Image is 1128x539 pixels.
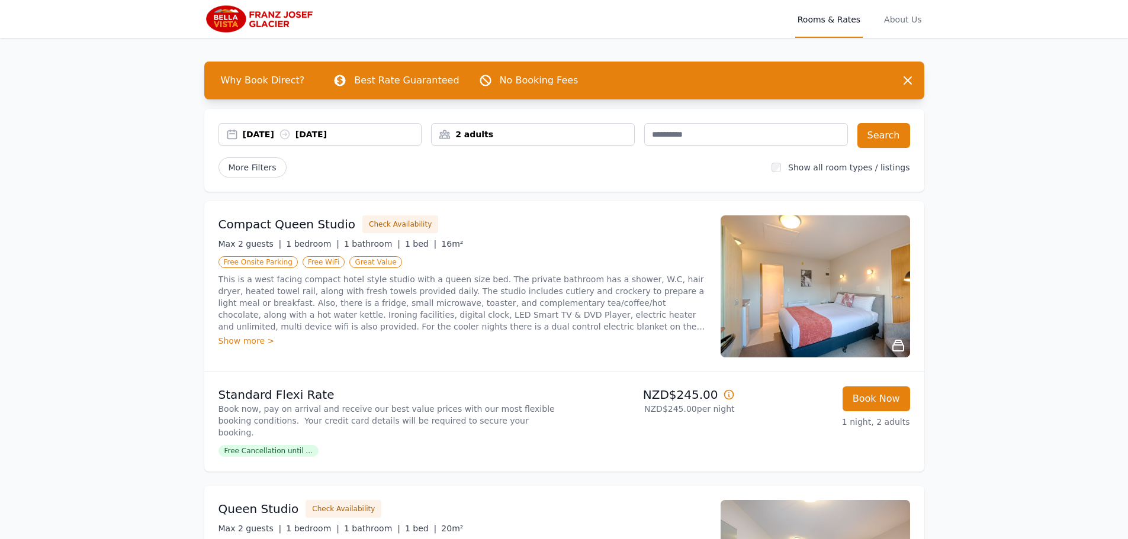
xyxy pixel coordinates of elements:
span: 1 bedroom | [286,239,339,248]
button: Search [857,123,910,148]
span: 1 bathroom | [344,239,400,248]
p: NZD$245.00 [569,386,735,403]
span: Free Cancellation until ... [218,445,319,457]
button: Check Availability [306,500,381,518]
div: [DATE] [DATE] [243,128,422,140]
p: Standard Flexi Rate [218,386,560,403]
div: Show more > [218,335,706,347]
span: 1 bed | [405,239,436,248]
div: 2 adults [432,128,634,140]
span: 16m² [441,239,463,248]
img: Bella Vista Franz Josef Glacier [204,5,318,33]
p: NZD$245.00 per night [569,403,735,415]
span: 1 bathroom | [344,524,400,533]
button: Check Availability [362,215,438,233]
span: Why Book Direct? [211,69,314,92]
p: No Booking Fees [500,73,579,88]
p: Best Rate Guaranteed [354,73,459,88]
span: Free Onsite Parking [218,256,298,268]
span: 1 bed | [405,524,436,533]
label: Show all room types / listings [788,163,910,172]
p: This is a west facing compact hotel style studio with a queen size bed. The private bathroom has ... [218,273,706,333]
span: 20m² [441,524,463,533]
span: 1 bedroom | [286,524,339,533]
h3: Compact Queen Studio [218,216,356,233]
span: More Filters [218,157,287,177]
h3: Queen Studio [218,501,299,517]
p: Book now, pay on arrival and receive our best value prices with our most flexible booking conditi... [218,403,560,438]
button: Book Now [843,386,910,411]
span: Free WiFi [303,256,345,268]
span: Max 2 guests | [218,239,282,248]
span: Max 2 guests | [218,524,282,533]
p: 1 night, 2 adults [744,416,910,428]
span: Great Value [349,256,401,268]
